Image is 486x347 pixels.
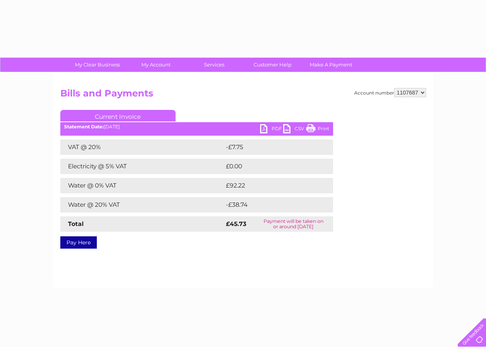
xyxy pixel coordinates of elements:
[224,178,317,193] td: £92.22
[224,139,316,155] td: -£7.75
[60,88,426,103] h2: Bills and Payments
[60,236,97,249] a: Pay Here
[241,58,304,72] a: Customer Help
[68,220,84,227] strong: Total
[66,58,129,72] a: My Clear Business
[306,124,329,135] a: Print
[60,110,176,121] a: Current Invoice
[224,197,319,213] td: -£38.74
[182,58,246,72] a: Services
[124,58,187,72] a: My Account
[64,124,104,130] b: Statement Date:
[60,139,224,155] td: VAT @ 20%
[254,216,333,232] td: Payment will be taken on or around [DATE]
[354,88,426,97] div: Account number
[283,124,306,135] a: CSV
[60,178,224,193] td: Water @ 0% VAT
[60,197,224,213] td: Water @ 20% VAT
[60,124,333,130] div: [DATE]
[224,159,315,174] td: £0.00
[226,220,246,227] strong: £45.73
[260,124,283,135] a: PDF
[299,58,363,72] a: Make A Payment
[60,159,224,174] td: Electricity @ 5% VAT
